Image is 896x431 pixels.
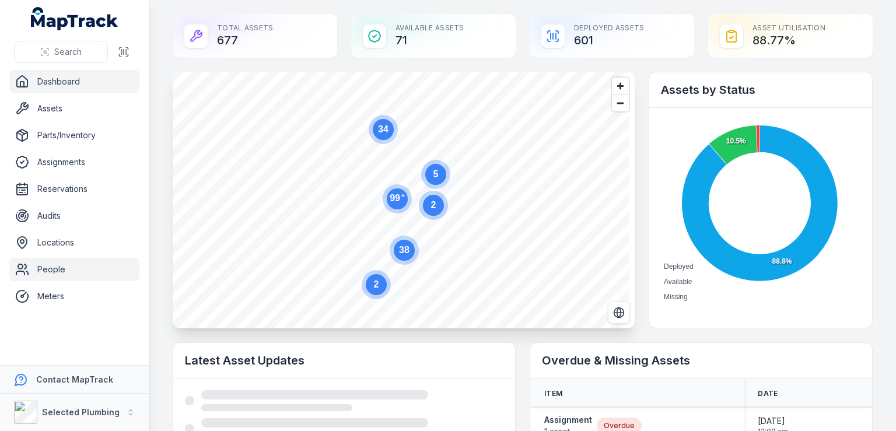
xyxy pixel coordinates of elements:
text: 2 [431,200,436,210]
a: Assets [9,97,139,120]
tspan: + [401,192,405,199]
span: Deployed [664,262,694,271]
span: Item [544,389,562,398]
button: Search [14,41,108,63]
button: Zoom out [612,94,629,111]
h2: Assets by Status [661,82,860,98]
strong: Contact MapTrack [36,374,113,384]
a: Dashboard [9,70,139,93]
text: 2 [374,279,379,289]
span: Search [54,46,82,58]
h2: Latest Asset Updates [185,352,503,369]
a: Locations [9,231,139,254]
a: Parts/Inventory [9,124,139,147]
a: Reservations [9,177,139,201]
a: MapTrack [31,7,118,30]
a: People [9,258,139,281]
canvas: Map [173,72,629,328]
a: Audits [9,204,139,227]
button: Zoom in [612,78,629,94]
h2: Overdue & Missing Assets [542,352,860,369]
strong: Assignment [544,414,592,426]
a: Meters [9,285,139,308]
span: Date [758,389,778,398]
span: Available [664,278,692,286]
strong: Selected Plumbing [42,407,120,417]
text: 38 [399,245,409,255]
text: 34 [378,124,388,134]
span: Missing [664,293,688,301]
text: 5 [433,169,439,179]
span: [DATE] [758,415,788,427]
text: 99 [390,192,405,203]
button: Switch to Satellite View [608,302,630,324]
a: Assignments [9,150,139,174]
